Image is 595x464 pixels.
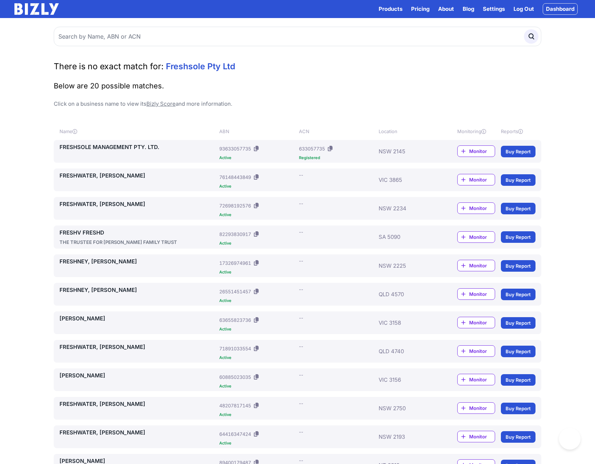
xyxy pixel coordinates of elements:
a: Monitor [457,231,495,243]
div: NSW 2750 [379,400,436,417]
div: NSW 2145 [379,143,436,160]
div: -- [299,428,303,435]
div: -- [299,400,303,407]
span: Monitor [469,347,495,355]
span: Monitor [469,262,495,269]
a: Buy Report [501,374,535,386]
span: Monitor [469,176,495,183]
div: Monitoring [457,128,495,135]
a: [PERSON_NAME] [59,371,216,380]
span: Freshsole Pty Ltd [166,61,235,71]
a: Buy Report [501,431,535,443]
div: -- [299,228,303,236]
a: FRESHWATER, [PERSON_NAME] [59,400,216,408]
a: Bizly Score [146,100,176,107]
div: NSW 2234 [379,200,436,217]
a: FRESHNEY, [PERSON_NAME] [59,286,216,294]
span: Monitor [469,290,495,298]
a: Monitor [457,374,495,385]
a: Monitor [457,402,495,414]
a: Monitor [457,345,495,357]
div: SA 5090 [379,228,436,246]
a: Buy Report [501,317,535,329]
a: Dashboard [543,3,578,15]
div: THE TRUSTEE FOR [PERSON_NAME] FAMILY TRUST [59,238,216,246]
div: VIC 3158 [379,314,436,331]
a: Log Out [514,5,534,13]
a: Buy Report [501,231,535,243]
div: -- [299,286,303,293]
div: Location [379,128,436,135]
div: 48207817145 [219,402,251,409]
a: Buy Report [501,203,535,214]
div: Active [219,327,296,331]
span: Monitor [469,319,495,326]
div: VIC 3865 [379,171,436,188]
div: NSW 2225 [379,257,436,274]
a: Monitor [457,145,495,157]
div: 76148443849 [219,174,251,181]
a: Buy Report [501,146,535,157]
button: Products [379,5,402,13]
div: Name [59,128,216,135]
div: -- [299,371,303,378]
div: 63655823736 [219,316,251,324]
span: Monitor [469,404,495,412]
div: 26551451457 [219,288,251,295]
div: -- [299,314,303,321]
a: Buy Report [501,260,535,272]
a: FRESHWATER, [PERSON_NAME] [59,200,216,209]
a: Buy Report [501,346,535,357]
div: 17326974961 [219,259,251,267]
div: 60885023035 [219,373,251,381]
a: Pricing [411,5,429,13]
a: Buy Report [501,403,535,414]
div: NSW 2193 [379,428,436,445]
a: FRESHNEY, [PERSON_NAME] [59,257,216,266]
div: 93633057735 [219,145,251,152]
div: Active [219,384,296,388]
div: -- [299,200,303,207]
div: Active [219,441,296,445]
div: Reports [501,128,535,135]
div: Active [219,413,296,417]
span: Below are 20 possible matches. [54,82,164,90]
div: Registered [299,156,376,160]
div: Active [219,270,296,274]
a: Settings [483,5,505,13]
a: Monitor [457,174,495,185]
div: Active [219,184,296,188]
a: FRESHSOLE MANAGEMENT PTY. LTD. [59,143,216,152]
a: FRESHWATER, [PERSON_NAME] [59,343,216,351]
a: Monitor [457,288,495,300]
div: 64416347424 [219,430,251,438]
p: Click on a business name to view its and more information. [54,100,541,108]
div: Active [219,356,296,360]
div: -- [299,343,303,350]
div: ABN [219,128,296,135]
div: 71891033554 [219,345,251,352]
span: Monitor [469,148,495,155]
div: Active [219,156,296,160]
div: QLD 4570 [379,286,436,303]
div: 82293830917 [219,231,251,238]
div: -- [299,457,303,464]
span: Monitor [469,233,495,241]
a: Blog [463,5,474,13]
a: FRESHWATER, [PERSON_NAME] [59,428,216,437]
div: Active [219,299,296,303]
input: Search by Name, ABN or ACN [54,27,541,46]
a: Monitor [457,317,495,328]
div: 633057735 [299,145,325,152]
a: About [438,5,454,13]
a: Buy Report [501,174,535,186]
a: FRESHWATER, [PERSON_NAME] [59,171,216,180]
a: Buy Report [501,289,535,300]
div: QLD 4740 [379,343,436,360]
div: Active [219,213,296,217]
div: VIC 3156 [379,371,436,388]
div: -- [299,257,303,264]
span: Monitor [469,376,495,383]
a: Monitor [457,202,495,214]
a: Monitor [457,431,495,442]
